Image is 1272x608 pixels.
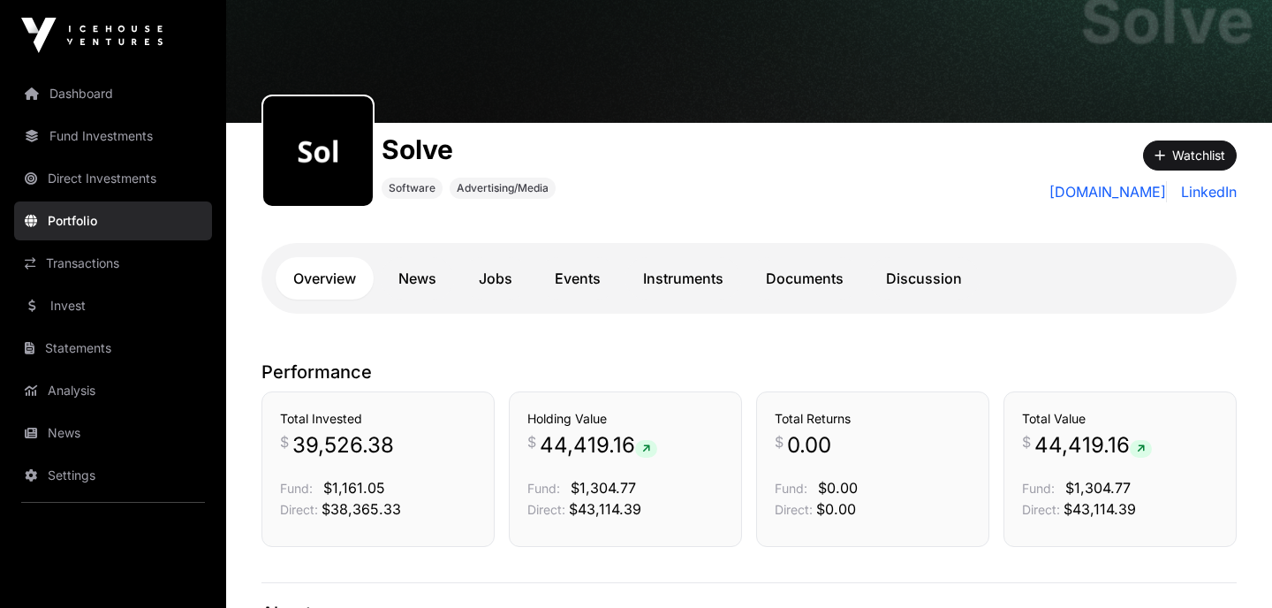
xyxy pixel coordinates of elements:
[540,431,657,460] span: 44,419.16
[323,479,385,497] span: $1,161.05
[14,74,212,113] a: Dashboard
[389,181,435,195] span: Software
[14,244,212,283] a: Transactions
[14,371,212,410] a: Analysis
[322,500,401,518] span: $38,365.33
[1049,181,1167,202] a: [DOMAIN_NAME]
[14,286,212,325] a: Invest
[382,133,556,165] h1: Solve
[1184,523,1272,608] iframe: Chat Widget
[14,456,212,495] a: Settings
[280,410,476,428] h3: Total Invested
[14,329,212,368] a: Statements
[1022,502,1060,517] span: Direct:
[868,257,980,300] a: Discussion
[280,431,289,452] span: $
[1143,141,1237,171] button: Watchlist
[775,431,784,452] span: $
[748,257,861,300] a: Documents
[14,159,212,198] a: Direct Investments
[1022,481,1055,496] span: Fund:
[527,431,536,452] span: $
[787,431,831,460] span: 0.00
[1034,431,1152,460] span: 44,419.16
[276,257,374,300] a: Overview
[1174,181,1237,202] a: LinkedIn
[527,502,565,517] span: Direct:
[625,257,741,300] a: Instruments
[1022,431,1031,452] span: $
[818,479,858,497] span: $0.00
[280,481,313,496] span: Fund:
[21,18,163,53] img: Icehouse Ventures Logo
[1065,479,1131,497] span: $1,304.77
[569,500,641,518] span: $43,114.39
[14,201,212,240] a: Portfolio
[276,257,1223,300] nav: Tabs
[816,500,856,518] span: $0.00
[461,257,530,300] a: Jobs
[14,414,212,452] a: News
[527,410,723,428] h3: Holding Value
[1064,500,1136,518] span: $43,114.39
[571,479,636,497] span: $1,304.77
[292,431,394,460] span: 39,526.38
[527,481,560,496] span: Fund:
[775,410,971,428] h3: Total Returns
[457,181,549,195] span: Advertising/Media
[280,502,318,517] span: Direct:
[14,117,212,156] a: Fund Investments
[775,502,813,517] span: Direct:
[381,257,454,300] a: News
[270,103,366,199] img: solve226.png
[261,360,1237,384] p: Performance
[537,257,618,300] a: Events
[775,481,807,496] span: Fund:
[1022,410,1218,428] h3: Total Value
